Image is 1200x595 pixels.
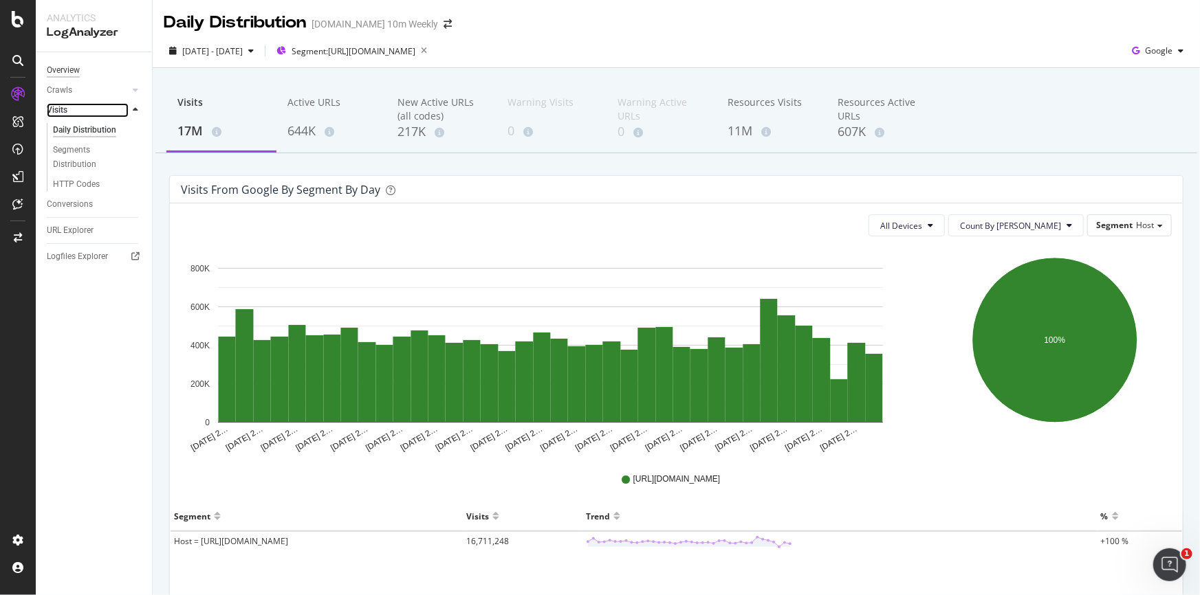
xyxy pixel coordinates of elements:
[586,505,610,527] div: Trend
[47,249,108,264] div: Logfiles Explorer
[190,302,210,312] text: 600K
[47,25,141,41] div: LogAnalyzer
[1096,219,1133,231] span: Segment
[508,96,596,122] div: Warning Visits
[618,96,706,123] div: Warning Active URLs
[177,96,265,122] div: Visits
[53,143,129,172] div: Segments Distribution
[47,63,80,78] div: Overview
[174,535,288,547] span: Host = [URL][DOMAIN_NAME]
[287,96,375,122] div: Active URLs
[1126,40,1189,62] button: Google
[47,11,141,25] div: Analytics
[53,123,142,137] a: Daily Distribution
[728,96,816,122] div: Resources Visits
[397,96,486,123] div: New Active URLs (all codes)
[53,177,100,192] div: HTTP Codes
[838,123,926,141] div: 607K
[47,83,129,98] a: Crawls
[1101,505,1109,527] div: %
[1153,548,1186,581] iframe: Intercom live chat
[838,96,926,123] div: Resources Active URLs
[948,214,1084,236] button: Count By [PERSON_NAME]
[960,220,1061,232] span: Count By Day
[53,177,142,192] a: HTTP Codes
[190,341,210,350] text: 400K
[47,103,129,117] a: Visits
[177,122,265,140] div: 17M
[728,122,816,140] div: 11M
[633,473,721,485] span: [URL][DOMAIN_NAME]
[869,214,945,236] button: All Devices
[292,45,415,57] span: Segment: [URL][DOMAIN_NAME]
[397,123,486,141] div: 217K
[174,505,210,527] div: Segment
[466,535,509,547] span: 16,711,248
[466,505,489,527] div: Visits
[47,83,72,98] div: Crawls
[47,103,67,117] div: Visits
[190,379,210,389] text: 200K
[1136,219,1154,231] span: Host
[164,11,306,34] div: Daily Distribution
[618,123,706,141] div: 0
[182,45,243,57] span: [DATE] - [DATE]
[47,197,142,212] a: Conversions
[47,223,142,238] a: URL Explorer
[53,123,116,137] div: Daily Distribution
[939,247,1170,453] svg: A chart.
[444,19,452,29] div: arrow-right-arrow-left
[287,122,375,140] div: 644K
[181,247,919,453] svg: A chart.
[181,183,380,197] div: Visits from google by Segment by Day
[47,223,94,238] div: URL Explorer
[1145,45,1172,56] span: Google
[47,197,93,212] div: Conversions
[1101,535,1129,547] span: +100 %
[1045,335,1066,345] text: 100%
[1181,548,1192,559] span: 1
[312,17,438,31] div: [DOMAIN_NAME] 10m Weekly
[205,418,210,427] text: 0
[53,143,142,172] a: Segments Distribution
[164,40,259,62] button: [DATE] - [DATE]
[880,220,922,232] span: All Devices
[190,264,210,273] text: 800K
[271,40,433,62] button: Segment:[URL][DOMAIN_NAME]
[47,63,142,78] a: Overview
[508,122,596,140] div: 0
[47,249,142,264] a: Logfiles Explorer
